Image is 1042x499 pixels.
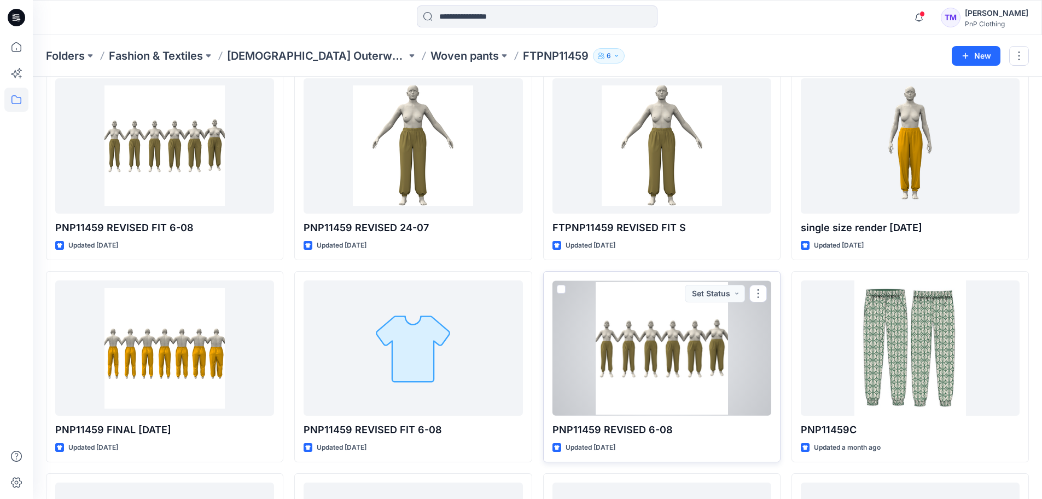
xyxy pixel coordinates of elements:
[304,280,522,416] a: PNP11459 REVISED FIT 6-08
[46,48,85,64] a: Folders
[430,48,499,64] a: Woven pants
[55,220,274,236] p: PNP11459 REVISED FIT 6-08
[68,240,118,251] p: Updated [DATE]
[801,280,1020,416] a: PNP11459C
[55,280,274,416] a: PNP11459 FINAL 9/07/25
[566,240,615,251] p: Updated [DATE]
[552,422,771,438] p: PNP11459 REVISED 6-08
[801,78,1020,214] a: single size render 8/07/25
[965,20,1028,28] div: PnP Clothing
[814,442,881,454] p: Updated a month ago
[227,48,406,64] a: [DEMOGRAPHIC_DATA] Outerwear
[304,422,522,438] p: PNP11459 REVISED FIT 6-08
[607,50,611,62] p: 6
[55,422,274,438] p: PNP11459 FINAL [DATE]
[801,220,1020,236] p: single size render [DATE]
[952,46,1000,66] button: New
[552,220,771,236] p: FTPNP11459 REVISED FIT S
[304,78,522,214] a: PNP11459 REVISED 24-07
[317,442,366,454] p: Updated [DATE]
[55,78,274,214] a: PNP11459 REVISED FIT 6-08
[109,48,203,64] a: Fashion & Textiles
[965,7,1028,20] div: [PERSON_NAME]
[941,8,960,27] div: TM
[317,240,366,251] p: Updated [DATE]
[68,442,118,454] p: Updated [DATE]
[552,78,771,214] a: FTPNP11459 REVISED FIT S
[304,220,522,236] p: PNP11459 REVISED 24-07
[523,48,589,64] p: FTPNP11459
[801,422,1020,438] p: PNP11459C
[566,442,615,454] p: Updated [DATE]
[593,48,625,64] button: 6
[552,280,771,416] a: PNP11459 REVISED 6-08
[814,240,864,251] p: Updated [DATE]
